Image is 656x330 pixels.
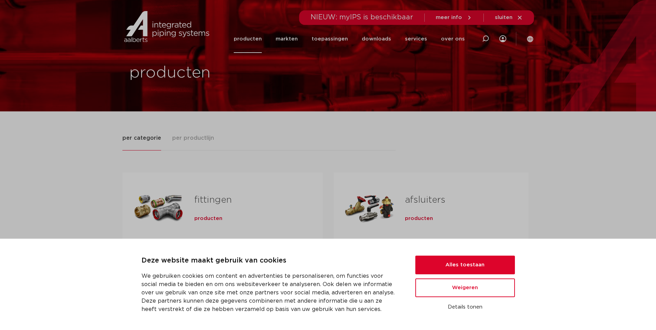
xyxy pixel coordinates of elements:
span: sluiten [495,15,512,20]
div: my IPS [499,25,506,53]
h1: producten [129,62,325,84]
a: toepassingen [312,25,348,53]
nav: Menu [234,25,465,53]
a: fittingen [194,195,232,204]
a: afsluiters [405,195,445,204]
p: We gebruiken cookies om content en advertenties te personaliseren, om functies voor social media ... [141,272,399,313]
button: Alles toestaan [415,256,515,274]
a: over ons [441,25,465,53]
button: Weigeren [415,278,515,297]
a: sluiten [495,15,523,21]
a: producten [194,215,222,222]
span: per productlijn [172,134,214,142]
a: producten [405,215,433,222]
span: NIEUW: myIPS is beschikbaar [311,14,413,21]
a: downloads [362,25,391,53]
span: per categorie [122,134,161,142]
a: producten [234,25,262,53]
p: Deze website maakt gebruik van cookies [141,255,399,266]
a: services [405,25,427,53]
button: Details tonen [415,301,515,313]
span: meer info [436,15,462,20]
a: meer info [436,15,472,21]
a: markten [276,25,298,53]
